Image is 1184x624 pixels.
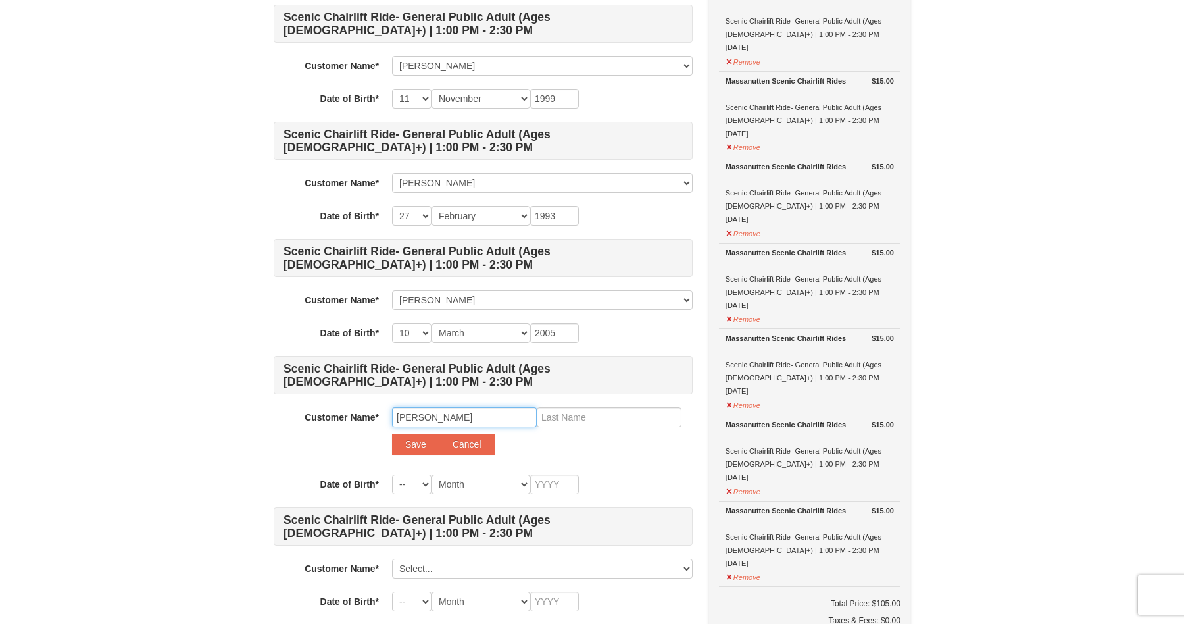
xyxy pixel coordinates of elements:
[726,224,761,240] button: Remove
[726,482,761,498] button: Remove
[320,211,379,221] strong: Date of Birth*
[726,160,894,173] div: Massanutten Scenic Chairlift Rides
[872,418,894,431] strong: $15.00
[726,332,894,398] div: Scenic Chairlift Ride- General Public Adult (Ages [DEMOGRAPHIC_DATA]+) | 1:00 PM - 2:30 PM [DATE]
[439,434,495,455] button: Cancel
[537,407,681,427] input: Last Name
[726,504,894,517] div: Massanutten Scenic Chairlift Rides
[872,504,894,517] strong: $15.00
[530,89,579,109] input: YYYY
[320,328,379,338] strong: Date of Birth*
[305,295,379,305] strong: Customer Name*
[305,412,379,423] strong: Customer Name*
[530,206,579,226] input: YYYY
[530,475,579,494] input: YYYY
[872,246,894,259] strong: $15.00
[726,74,894,140] div: Scenic Chairlift Ride- General Public Adult (Ages [DEMOGRAPHIC_DATA]+) | 1:00 PM - 2:30 PM [DATE]
[726,567,761,584] button: Remove
[726,74,894,88] div: Massanutten Scenic Chairlift Rides
[726,418,894,484] div: Scenic Chairlift Ride- General Public Adult (Ages [DEMOGRAPHIC_DATA]+) | 1:00 PM - 2:30 PM [DATE]
[392,407,537,427] input: First Name
[872,74,894,88] strong: $15.00
[872,332,894,345] strong: $15.00
[320,93,379,104] strong: Date of Birth*
[726,246,894,312] div: Scenic Chairlift Ride- General Public Adult (Ages [DEMOGRAPHIC_DATA]+) | 1:00 PM - 2:30 PM [DATE]
[274,507,693,546] h4: Scenic Chairlift Ride- General Public Adult (Ages [DEMOGRAPHIC_DATA]+) | 1:00 PM - 2:30 PM
[530,592,579,611] input: YYYY
[726,418,894,431] div: Massanutten Scenic Chairlift Rides
[274,122,693,160] h4: Scenic Chairlift Ride- General Public Adult (Ages [DEMOGRAPHIC_DATA]+) | 1:00 PM - 2:30 PM
[726,332,894,345] div: Massanutten Scenic Chairlift Rides
[530,323,579,343] input: YYYY
[305,178,379,188] strong: Customer Name*
[726,309,761,326] button: Remove
[320,479,379,490] strong: Date of Birth*
[726,138,761,154] button: Remove
[726,504,894,570] div: Scenic Chairlift Ride- General Public Adult (Ages [DEMOGRAPHIC_DATA]+) | 1:00 PM - 2:30 PM [DATE]
[320,596,379,607] strong: Date of Birth*
[719,597,900,610] h6: Total Price: $105.00
[726,246,894,259] div: Massanutten Scenic Chairlift Rides
[392,434,439,455] button: Save
[726,52,761,68] button: Remove
[274,239,693,277] h4: Scenic Chairlift Ride- General Public Adult (Ages [DEMOGRAPHIC_DATA]+) | 1:00 PM - 2:30 PM
[274,5,693,43] h4: Scenic Chairlift Ride- General Public Adult (Ages [DEMOGRAPHIC_DATA]+) | 1:00 PM - 2:30 PM
[872,160,894,173] strong: $15.00
[305,563,379,574] strong: Customer Name*
[726,396,761,412] button: Remove
[305,61,379,71] strong: Customer Name*
[274,356,693,394] h4: Scenic Chairlift Ride- General Public Adult (Ages [DEMOGRAPHIC_DATA]+) | 1:00 PM - 2:30 PM
[726,160,894,226] div: Scenic Chairlift Ride- General Public Adult (Ages [DEMOGRAPHIC_DATA]+) | 1:00 PM - 2:30 PM [DATE]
